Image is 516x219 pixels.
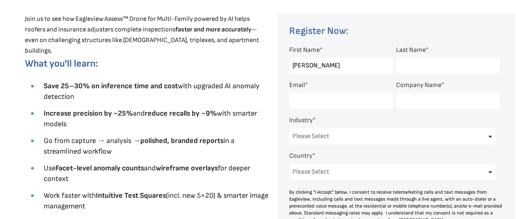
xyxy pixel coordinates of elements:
[289,81,305,89] span: Email
[289,152,312,160] span: Country
[44,109,257,128] span: and with smarter models
[44,191,268,210] span: Work faster with (incl. new 5×20) & smarter image management
[140,136,224,145] strong: polished, branded reports
[44,109,133,118] strong: Increase precision by ~25%
[396,81,441,89] span: Company Name
[289,46,320,54] span: First Name
[396,46,426,54] span: Last Name
[145,109,217,118] strong: reduce recalls by ~9%
[96,191,166,200] strong: Intuitive Test Squares
[289,25,348,37] span: Register Now:
[55,164,144,172] strong: Facet-level anomaly counts
[44,82,259,101] span: with upgraded AI anomaly detection
[25,58,98,69] span: What you'll learn:
[175,25,251,33] strong: faster and more accurately
[289,116,313,124] span: Industry
[44,164,250,183] span: Use and for deeper context
[44,136,235,156] span: Go from capture → analysis → in a streamlined workflow
[25,15,259,54] span: Join us to see how Eagleview Assess™ Drone for Multi-Family powered by AI helps roofers and insur...
[44,82,178,90] strong: Save 25–30% on inference time and cost
[156,164,218,172] strong: wireframe overlays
